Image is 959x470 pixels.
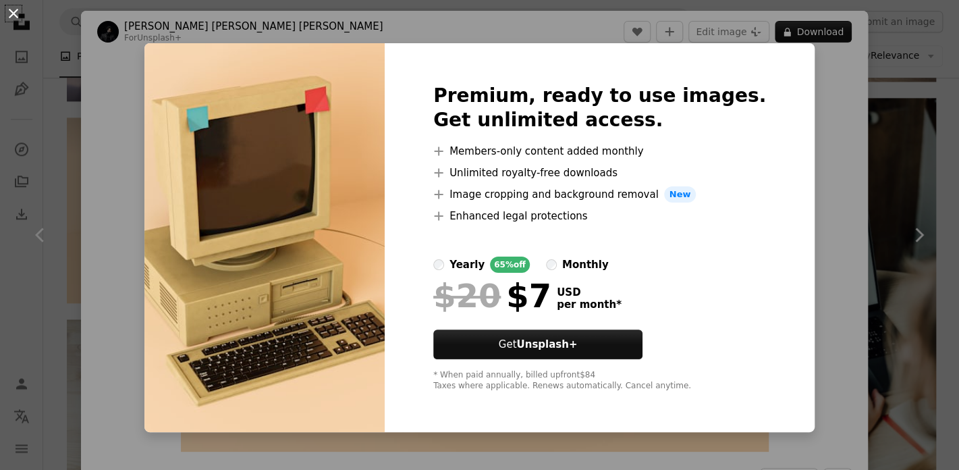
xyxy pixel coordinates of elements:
strong: Unsplash+ [516,338,577,350]
li: Members-only content added monthly [433,143,766,159]
h2: Premium, ready to use images. Get unlimited access. [433,84,766,132]
li: Image cropping and background removal [433,186,766,203]
img: premium_photo-1687892170417-f9a11a402ef7 [144,43,385,432]
div: 65% off [490,257,530,273]
input: yearly65%off [433,259,444,270]
span: per month * [557,298,622,311]
div: $7 [433,278,551,313]
div: monthly [562,257,609,273]
li: Enhanced legal protections [433,208,766,224]
span: $20 [433,278,501,313]
input: monthly [546,259,557,270]
span: USD [557,286,622,298]
button: GetUnsplash+ [433,330,642,359]
div: yearly [449,257,485,273]
span: New [664,186,696,203]
div: * When paid annually, billed upfront $84 Taxes where applicable. Renews automatically. Cancel any... [433,370,766,392]
li: Unlimited royalty-free downloads [433,165,766,181]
